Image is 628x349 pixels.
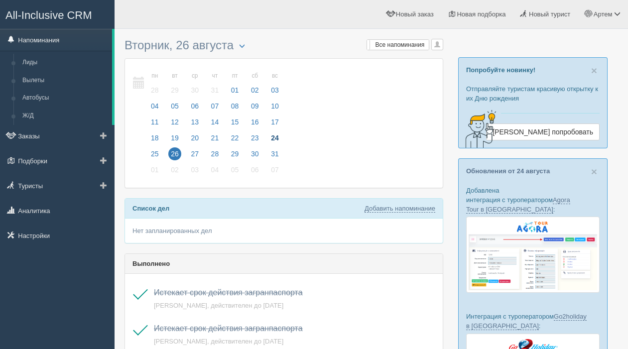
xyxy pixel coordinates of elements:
[466,196,570,214] a: Agora Tour в [GEOGRAPHIC_DATA]
[249,84,261,97] span: 02
[249,116,261,128] span: 16
[154,302,283,309] a: [PERSON_NAME], действителен до [DATE]
[206,101,225,116] a: 07
[466,65,600,75] p: Попробуйте новинку!
[154,288,303,297] a: Истекает срок действия загранпаспорта
[268,147,281,160] span: 31
[206,148,225,164] a: 28
[265,132,282,148] a: 24
[268,100,281,113] span: 10
[188,84,201,97] span: 30
[529,10,570,18] span: Новый турист
[249,72,261,80] small: сб
[249,131,261,144] span: 23
[265,101,282,116] a: 10
[145,148,164,164] a: 25
[249,163,261,176] span: 06
[226,164,245,180] a: 05
[486,123,600,140] a: [PERSON_NAME] попробовать
[246,148,264,164] a: 30
[185,116,204,132] a: 13
[148,84,161,97] span: 28
[168,84,181,97] span: 29
[18,72,112,90] a: Вылеты
[591,65,597,76] button: Close
[168,116,181,128] span: 12
[591,65,597,76] span: ×
[209,84,222,97] span: 31
[249,147,261,160] span: 30
[376,41,425,48] span: Все напоминания
[125,219,443,243] div: Нет запланированных дел
[459,109,499,149] img: creative-idea-2907357.png
[265,66,282,101] a: вс 03
[209,116,222,128] span: 14
[132,260,170,267] b: Выполнено
[18,89,112,107] a: Автобусы
[168,147,181,160] span: 26
[168,72,181,80] small: вт
[0,0,114,28] a: All-Inclusive CRM
[246,101,264,116] a: 09
[466,167,550,175] a: Обновления от 24 августа
[229,163,242,176] span: 05
[265,164,282,180] a: 07
[226,132,245,148] a: 22
[132,205,169,212] b: Список дел
[148,147,161,160] span: 25
[265,116,282,132] a: 17
[145,164,164,180] a: 01
[188,147,201,160] span: 27
[18,107,112,125] a: Ж/Д
[209,131,222,144] span: 21
[206,116,225,132] a: 14
[229,131,242,144] span: 22
[165,66,184,101] a: вт 29
[268,131,281,144] span: 24
[226,66,245,101] a: пт 01
[168,131,181,144] span: 19
[148,100,161,113] span: 04
[209,100,222,113] span: 07
[185,148,204,164] a: 27
[185,66,204,101] a: ср 30
[168,163,181,176] span: 02
[229,100,242,113] span: 08
[226,148,245,164] a: 29
[206,66,225,101] a: чт 31
[154,338,283,345] a: [PERSON_NAME], действителен до [DATE]
[209,163,222,176] span: 04
[466,313,587,330] a: Go2holiday в [GEOGRAPHIC_DATA]
[466,312,600,331] p: Интеграция с туроператором :
[268,116,281,128] span: 17
[5,9,92,21] span: All-Inclusive CRM
[206,164,225,180] a: 04
[249,100,261,113] span: 09
[154,324,303,333] a: Истекает срок действия загранпаспорта
[165,148,184,164] a: 26
[466,84,600,103] p: Отправляйте туристам красивую открытку к их Дню рождения
[165,116,184,132] a: 12
[165,132,184,148] a: 19
[265,148,282,164] a: 31
[594,10,613,18] span: Артем
[165,164,184,180] a: 02
[268,84,281,97] span: 03
[18,54,112,72] a: Лиды
[466,186,600,214] p: Добавлена интеграция с туроператором :
[168,100,181,113] span: 05
[148,72,161,80] small: пн
[591,166,597,177] button: Close
[246,132,264,148] a: 23
[125,39,443,53] h3: Вторник, 26 августа
[365,205,435,213] a: Добавить напоминание
[229,84,242,97] span: 01
[226,116,245,132] a: 15
[268,163,281,176] span: 07
[188,100,201,113] span: 06
[206,132,225,148] a: 21
[457,10,505,18] span: Новая подборка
